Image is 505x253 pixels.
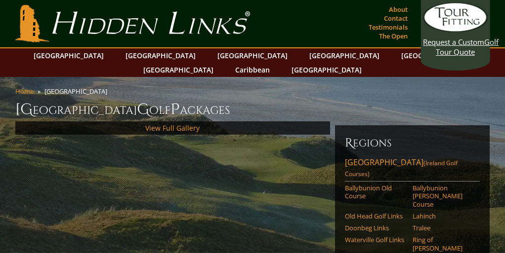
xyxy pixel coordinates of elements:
a: View Full Gallery [145,123,200,133]
a: [GEOGRAPHIC_DATA] [304,48,384,63]
span: G [137,100,149,119]
span: Request a Custom [423,37,484,47]
a: Home [15,87,34,96]
a: [GEOGRAPHIC_DATA] [396,48,476,63]
a: Caribbean [230,63,275,77]
a: [GEOGRAPHIC_DATA](Ireland Golf Courses) [345,157,480,181]
a: Waterville Golf Links [345,236,406,244]
a: [GEOGRAPHIC_DATA] [287,63,367,77]
a: Doonbeg Links [345,224,406,232]
a: Request a CustomGolf Tour Quote [423,2,487,57]
h1: [GEOGRAPHIC_DATA] olf ackages [15,100,490,119]
a: About [386,2,410,16]
a: [GEOGRAPHIC_DATA] [29,48,109,63]
a: Tralee [413,224,474,232]
a: [GEOGRAPHIC_DATA] [121,48,201,63]
a: Lahinch [413,212,474,220]
a: Ballybunion [PERSON_NAME] Course [413,184,474,208]
a: The Open [377,29,410,43]
a: Old Head Golf Links [345,212,406,220]
span: P [170,100,180,119]
span: (Ireland Golf Courses) [345,159,458,178]
a: [GEOGRAPHIC_DATA] [138,63,218,77]
h6: Regions [345,135,480,151]
a: Contact [381,11,410,25]
a: Testimonials [366,20,410,34]
li: [GEOGRAPHIC_DATA] [44,87,111,96]
a: Ballybunion Old Course [345,184,406,200]
a: [GEOGRAPHIC_DATA] [212,48,293,63]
